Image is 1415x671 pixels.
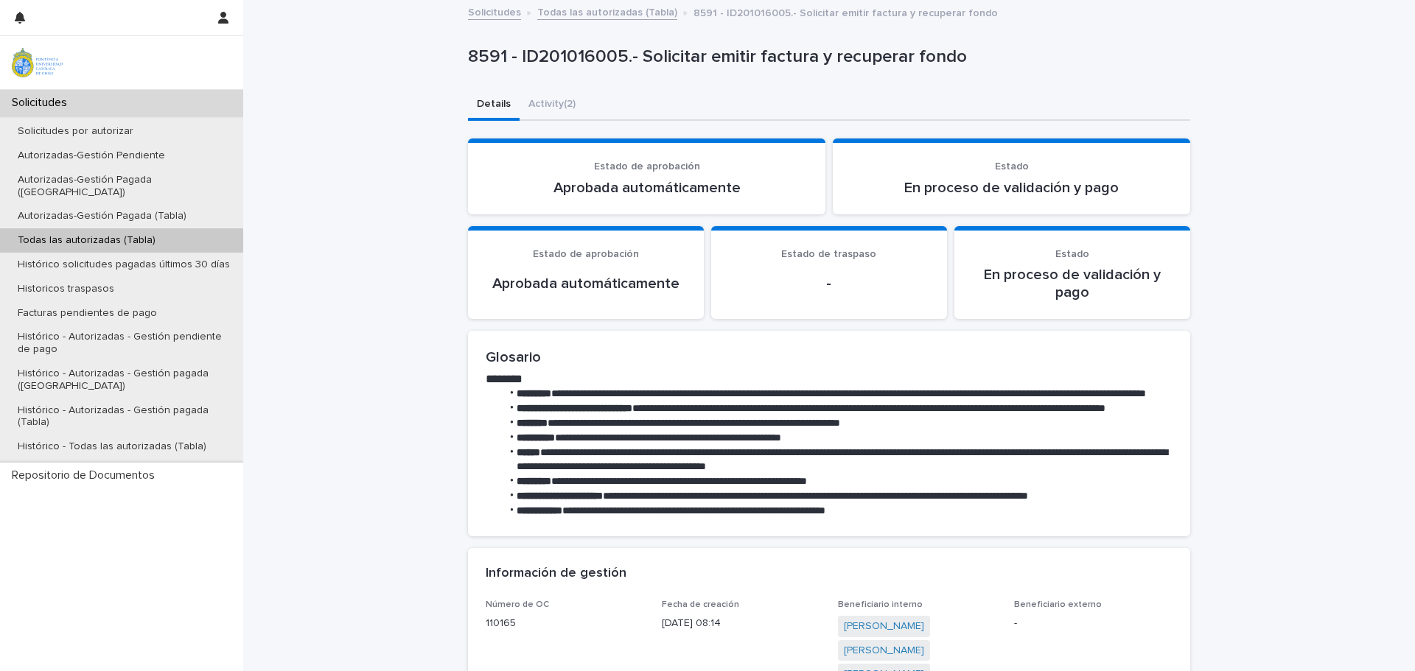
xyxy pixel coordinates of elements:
p: 110165 [486,616,644,631]
span: Estado [995,161,1029,172]
h2: Información de gestión [486,566,626,582]
p: Autorizadas-Gestión Pagada (Tabla) [6,210,198,222]
h2: Glosario [486,348,1173,366]
p: 8591 - ID201016005.- Solicitar emitir factura y recuperar fondo [693,4,998,20]
img: iqsleoUpQLaG7yz5l0jK [12,48,63,77]
p: Histórico - Todas las autorizadas (Tabla) [6,440,218,453]
p: Histórico - Autorizadas - Gestión pendiente de pago [6,331,243,356]
a: [PERSON_NAME] [844,643,924,658]
a: [PERSON_NAME] [844,619,924,634]
p: Solicitudes [6,96,79,110]
span: Beneficiario externo [1014,600,1102,609]
p: Histórico solicitudes pagadas últimos 30 días [6,259,242,271]
a: Todas las autorizadas (Tabla) [537,3,677,20]
span: Fecha de creación [662,600,739,609]
span: Número de OC [486,600,549,609]
p: Facturas pendientes de pago [6,307,169,320]
p: Todas las autorizadas (Tabla) [6,234,167,247]
p: - [729,275,929,292]
p: Aprobada automáticamente [486,275,686,292]
span: Estado de aprobación [594,161,700,172]
button: Details [468,90,520,121]
a: Solicitudes [468,3,521,20]
p: Autorizadas-Gestión Pendiente [6,150,177,162]
span: Beneficiario interno [838,600,923,609]
p: Autorizadas-Gestión Pagada ([GEOGRAPHIC_DATA]) [6,174,243,199]
p: Histórico - Autorizadas - Gestión pagada (Tabla) [6,404,243,429]
span: Estado [1055,249,1089,259]
p: [DATE] 08:14 [662,616,820,631]
p: Aprobada automáticamente [486,179,808,197]
span: Estado de traspaso [781,249,876,259]
p: En proceso de validación y pago [972,266,1173,301]
span: Estado de aprobación [533,249,639,259]
p: Histórico - Autorizadas - Gestión pagada ([GEOGRAPHIC_DATA]) [6,368,243,393]
p: 8591 - ID201016005.- Solicitar emitir factura y recuperar fondo [468,46,1184,68]
p: Solicitudes por autorizar [6,125,145,138]
p: En proceso de validación y pago [850,179,1173,197]
p: Repositorio de Documentos [6,468,167,482]
p: Historicos traspasos [6,283,126,295]
button: Activity (2) [520,90,584,121]
p: - [1014,616,1173,631]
